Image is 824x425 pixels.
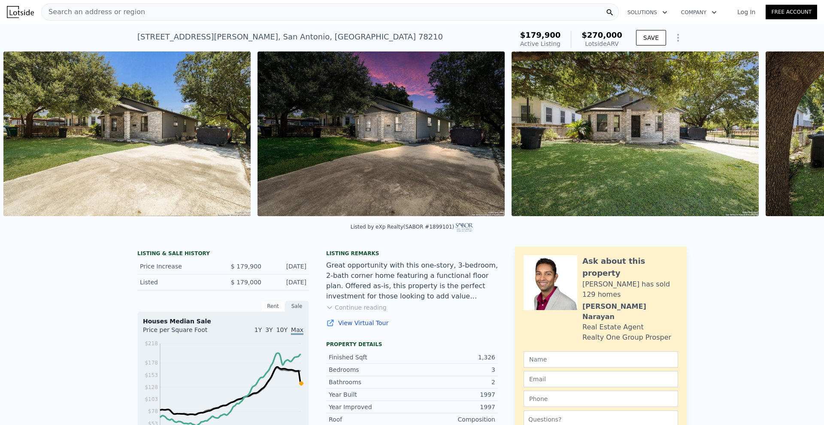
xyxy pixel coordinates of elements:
[456,223,473,232] img: SABOR Logo
[621,5,674,20] button: Solutions
[512,51,759,216] img: Sale: 167707478 Parcel: 106325486
[145,372,158,378] tspan: $153
[582,30,622,39] span: $270,000
[326,319,498,327] a: View Virtual Tour
[412,353,495,362] div: 1,326
[524,371,678,387] input: Email
[412,403,495,411] div: 1997
[582,279,678,300] div: [PERSON_NAME] has sold 129 homes
[291,326,303,335] span: Max
[231,279,261,286] span: $ 179,000
[326,303,387,312] button: Continue reading
[674,5,724,20] button: Company
[329,365,412,374] div: Bedrooms
[582,301,678,322] div: [PERSON_NAME] Narayan
[766,5,817,19] a: Free Account
[143,326,223,339] div: Price per Square Foot
[727,8,766,16] a: Log In
[148,408,158,414] tspan: $78
[140,278,216,286] div: Listed
[351,224,474,230] div: Listed by eXp Realty (SABOR #1899101)
[268,262,306,271] div: [DATE]
[582,332,671,343] div: Realty One Group Prosper
[140,262,216,271] div: Price Increase
[636,30,666,45] button: SAVE
[412,390,495,399] div: 1997
[285,301,309,312] div: Sale
[326,250,498,257] div: Listing remarks
[42,7,145,17] span: Search an address or region
[145,396,158,402] tspan: $103
[326,341,498,348] div: Property details
[412,378,495,386] div: 2
[265,326,273,333] span: 3Y
[145,341,158,347] tspan: $218
[524,351,678,368] input: Name
[582,255,678,279] div: Ask about this property
[582,322,644,332] div: Real Estate Agent
[326,260,498,301] div: Great opportunity with this one-story, 3-bedroom, 2-bath corner home featuring a functional floor...
[7,6,34,18] img: Lotside
[254,326,262,333] span: 1Y
[231,263,261,270] span: $ 179,900
[3,51,251,216] img: Sale: 167707478 Parcel: 106325486
[524,391,678,407] input: Phone
[412,415,495,424] div: Composition
[669,29,687,46] button: Show Options
[143,317,303,326] div: Houses Median Sale
[520,40,560,47] span: Active Listing
[582,39,622,48] div: Lotside ARV
[145,360,158,366] tspan: $178
[520,30,561,39] span: $179,900
[145,384,158,390] tspan: $128
[137,250,309,259] div: LISTING & SALE HISTORY
[261,301,285,312] div: Rent
[257,51,505,216] img: Sale: 167707478 Parcel: 106325486
[268,278,306,286] div: [DATE]
[329,403,412,411] div: Year Improved
[329,415,412,424] div: Roof
[276,326,288,333] span: 10Y
[329,390,412,399] div: Year Built
[329,353,412,362] div: Finished Sqft
[412,365,495,374] div: 3
[329,378,412,386] div: Bathrooms
[137,31,443,43] div: [STREET_ADDRESS][PERSON_NAME] , San Antonio , [GEOGRAPHIC_DATA] 78210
